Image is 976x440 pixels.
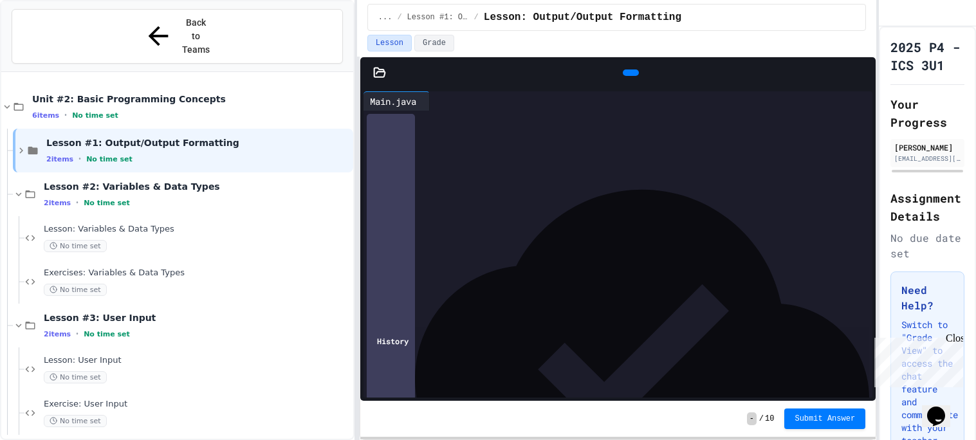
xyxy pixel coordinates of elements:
h3: Need Help? [901,282,953,313]
span: Unit #2: Basic Programming Concepts [32,93,351,105]
span: / [759,414,764,424]
div: Chat with us now!Close [5,5,89,82]
span: • [76,329,78,339]
span: No time set [44,240,107,252]
span: Lesson: User Input [44,355,351,366]
span: Lesson #3: User Input [44,312,351,324]
span: Lesson #1: Output/Output Formatting [407,12,469,23]
span: No time set [86,155,133,163]
span: No time set [72,111,118,120]
span: No time set [84,330,130,338]
span: 10 [765,414,774,424]
span: Lesson: Variables & Data Types [44,224,351,235]
button: Lesson [367,35,412,51]
span: Exercises: Variables & Data Types [44,268,351,279]
span: • [78,154,81,164]
span: No time set [84,199,130,207]
span: 2 items [46,155,73,163]
button: Submit Answer [784,408,865,429]
span: • [64,110,67,120]
span: / [397,12,401,23]
h1: 2025 P4 - ICS 3U1 [890,38,964,74]
span: Exercise: User Input [44,399,351,410]
span: Back to Teams [181,16,211,57]
div: [PERSON_NAME] [894,142,961,153]
span: ... [378,12,392,23]
h2: Assignment Details [890,189,964,225]
iframe: chat widget [869,333,963,387]
span: Lesson #1: Output/Output Formatting [46,137,351,149]
span: Submit Answer [795,414,855,424]
span: / [474,12,479,23]
div: No due date set [890,230,964,261]
span: • [76,197,78,208]
span: Lesson #2: Variables & Data Types [44,181,351,192]
span: No time set [44,284,107,296]
div: Main.java [364,95,423,108]
div: [EMAIL_ADDRESS][DOMAIN_NAME] [894,154,961,163]
span: 2 items [44,199,71,207]
iframe: chat widget [922,389,963,427]
h2: Your Progress [890,95,964,131]
span: No time set [44,415,107,427]
span: Lesson: Output/Output Formatting [484,10,681,25]
span: No time set [44,371,107,383]
button: Grade [414,35,454,51]
span: - [747,412,757,425]
div: Main.java [364,91,430,111]
button: Back to Teams [12,9,343,64]
span: 2 items [44,330,71,338]
span: 6 items [32,111,59,120]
